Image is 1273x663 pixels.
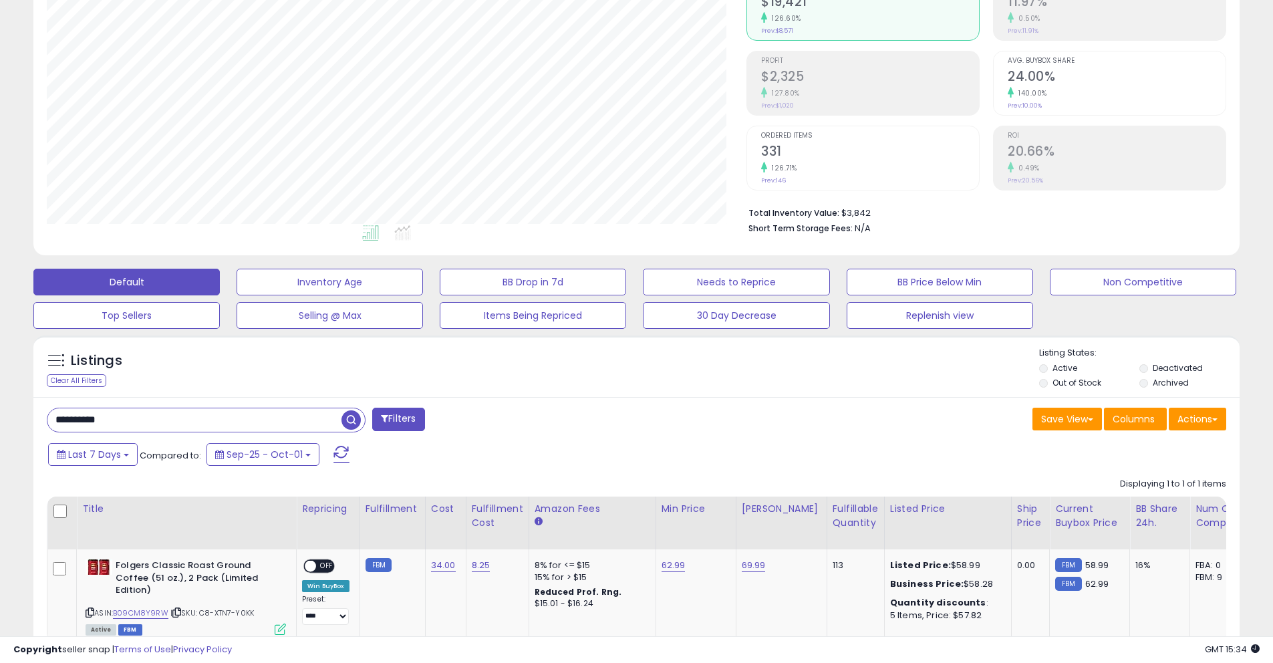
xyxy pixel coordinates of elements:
b: Listed Price: [890,559,951,571]
div: [PERSON_NAME] [742,502,821,516]
span: ROI [1008,132,1226,140]
span: Ordered Items [761,132,979,140]
div: Min Price [662,502,730,516]
div: Num of Comp. [1195,502,1244,530]
h2: $2,325 [761,69,979,87]
div: Title [82,502,291,516]
button: Selling @ Max [237,302,423,329]
small: Prev: $8,571 [761,27,793,35]
div: FBA: 0 [1195,559,1240,571]
div: 16% [1135,559,1179,571]
button: Sep-25 - Oct-01 [206,443,319,466]
span: N/A [855,222,871,235]
div: Ship Price [1017,502,1044,530]
h5: Listings [71,352,122,370]
li: $3,842 [748,204,1216,220]
a: 8.25 [472,559,490,572]
div: 5 Items, Price: $57.82 [890,610,1001,622]
small: 126.60% [767,13,801,23]
a: Terms of Use [114,643,171,656]
button: Non Competitive [1050,269,1236,295]
div: Clear All Filters [47,374,106,387]
span: Columns [1113,412,1155,426]
h2: 20.66% [1008,144,1226,162]
small: Prev: 146 [761,176,786,184]
small: Prev: 11.91% [1008,27,1038,35]
span: Sep-25 - Oct-01 [227,448,303,461]
div: Fulfillment Cost [472,502,523,530]
div: $58.99 [890,559,1001,571]
div: Displaying 1 to 1 of 1 items [1120,478,1226,491]
div: FBM: 9 [1195,571,1240,583]
div: $58.28 [890,578,1001,590]
small: 127.80% [767,88,800,98]
span: Last 7 Days [68,448,121,461]
span: Compared to: [140,449,201,462]
div: 0.00 [1017,559,1039,571]
small: FBM [366,558,392,572]
div: Fulfillment [366,502,420,516]
button: Top Sellers [33,302,220,329]
small: 140.00% [1014,88,1047,98]
button: Items Being Repriced [440,302,626,329]
span: 62.99 [1085,577,1109,590]
button: Last 7 Days [48,443,138,466]
a: Privacy Policy [173,643,232,656]
button: 30 Day Decrease [643,302,829,329]
div: Win BuyBox [302,580,349,592]
button: Needs to Reprice [643,269,829,295]
button: Inventory Age [237,269,423,295]
p: Listing States: [1039,347,1240,360]
small: FBM [1055,558,1081,572]
small: 0.49% [1014,163,1040,173]
b: Reduced Prof. Rng. [535,586,622,598]
div: Listed Price [890,502,1006,516]
div: Preset: [302,595,349,625]
span: 2025-10-13 15:34 GMT [1205,643,1260,656]
b: Folgers Classic Roast Ground Coffee (51 oz.), 2 Pack (Limited Edition) [116,559,278,600]
div: BB Share 24h. [1135,502,1184,530]
a: 62.99 [662,559,686,572]
div: 8% for <= $15 [535,559,646,571]
span: FBM [118,624,142,636]
span: Avg. Buybox Share [1008,57,1226,65]
b: Short Term Storage Fees: [748,223,853,234]
button: Replenish view [847,302,1033,329]
div: Current Buybox Price [1055,502,1124,530]
div: 113 [833,559,874,571]
span: OFF [316,561,337,572]
button: Actions [1169,408,1226,430]
b: Business Price: [890,577,964,590]
label: Out of Stock [1052,377,1101,388]
button: Filters [372,408,424,431]
span: Profit [761,57,979,65]
button: Columns [1104,408,1167,430]
a: B09CM8Y9RW [113,608,168,619]
h2: 331 [761,144,979,162]
span: | SKU: C8-XTN7-Y0KK [170,608,254,618]
button: Default [33,269,220,295]
div: Repricing [302,502,354,516]
label: Archived [1153,377,1189,388]
div: seller snap | | [13,644,232,656]
button: Save View [1032,408,1102,430]
div: Amazon Fees [535,502,650,516]
b: Total Inventory Value: [748,207,839,219]
img: 41Tj7PvFM4L._SL40_.jpg [86,559,112,575]
div: : [890,597,1001,609]
small: Prev: 10.00% [1008,102,1042,110]
div: $15.01 - $16.24 [535,598,646,610]
label: Deactivated [1153,362,1203,374]
div: ASIN: [86,559,286,634]
strong: Copyright [13,643,62,656]
button: BB Drop in 7d [440,269,626,295]
a: 34.00 [431,559,456,572]
b: Quantity discounts [890,596,986,609]
div: 15% for > $15 [535,571,646,583]
span: 58.99 [1085,559,1109,571]
small: 126.71% [767,163,797,173]
a: 69.99 [742,559,766,572]
h2: 24.00% [1008,69,1226,87]
label: Active [1052,362,1077,374]
div: Fulfillable Quantity [833,502,879,530]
